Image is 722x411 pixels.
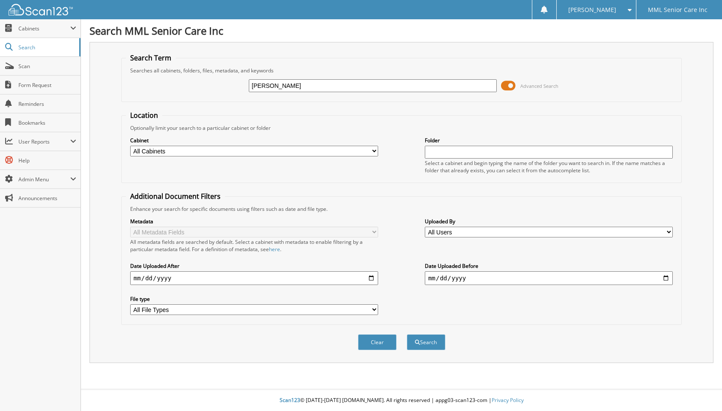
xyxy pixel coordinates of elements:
[280,396,300,404] span: Scan123
[520,83,558,89] span: Advanced Search
[425,137,673,144] label: Folder
[18,157,76,164] span: Help
[18,176,70,183] span: Admin Menu
[18,100,76,108] span: Reminders
[126,192,225,201] legend: Additional Document Filters
[126,111,162,120] legend: Location
[18,63,76,70] span: Scan
[126,67,677,74] div: Searches all cabinets, folders, files, metadata, and keywords
[130,262,378,270] label: Date Uploaded After
[126,205,677,213] div: Enhance your search for specific documents using filters such as date and file type.
[9,4,73,15] img: scan123-logo-white.svg
[90,24,713,38] h1: Search MML Senior Care Inc
[269,246,280,253] a: here
[130,271,378,285] input: start
[568,7,616,12] span: [PERSON_NAME]
[492,396,524,404] a: Privacy Policy
[407,334,445,350] button: Search
[425,218,673,225] label: Uploaded By
[130,238,378,253] div: All metadata fields are searched by default. Select a cabinet with metadata to enable filtering b...
[126,53,176,63] legend: Search Term
[425,262,673,270] label: Date Uploaded Before
[18,119,76,126] span: Bookmarks
[18,81,76,89] span: Form Request
[81,390,722,411] div: © [DATE]-[DATE] [DOMAIN_NAME]. All rights reserved | appg03-scan123-com |
[126,124,677,132] div: Optionally limit your search to a particular cabinet or folder
[18,195,76,202] span: Announcements
[130,218,378,225] label: Metadata
[18,44,75,51] span: Search
[648,7,707,12] span: MML Senior Care Inc
[425,159,673,174] div: Select a cabinet and begin typing the name of the folder you want to search in. If the name match...
[18,138,70,145] span: User Reports
[425,271,673,285] input: end
[130,295,378,303] label: File type
[18,25,70,32] span: Cabinets
[358,334,397,350] button: Clear
[130,137,378,144] label: Cabinet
